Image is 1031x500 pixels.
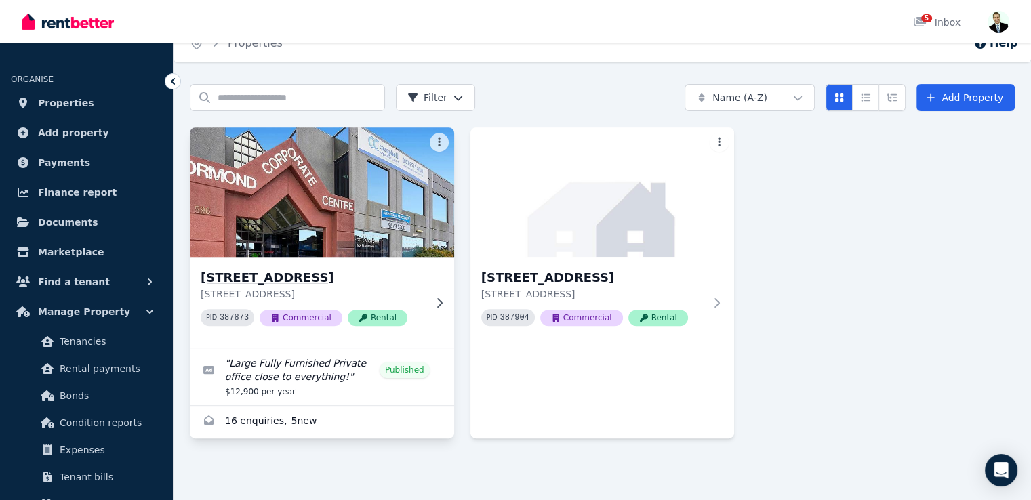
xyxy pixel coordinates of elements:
[11,238,162,266] a: Marketplace
[878,84,906,111] button: Expanded list view
[16,409,157,436] a: Condition reports
[60,360,151,377] span: Rental payments
[38,125,109,141] span: Add property
[481,287,705,301] p: [STREET_ADDRESS]
[826,84,853,111] button: Card view
[60,469,151,485] span: Tenant bills
[826,84,906,111] div: View options
[201,287,424,301] p: [STREET_ADDRESS]
[183,124,460,261] img: Suite 6/596 North Rd, Ormond
[11,119,162,146] a: Add property
[407,91,447,104] span: Filter
[487,314,498,321] small: PID
[190,348,454,405] a: Edit listing: Large Fully Furnished Private office close to everything!
[22,12,114,32] img: RentBetter
[852,84,879,111] button: Compact list view
[38,184,117,201] span: Finance report
[11,298,162,325] button: Manage Property
[16,328,157,355] a: Tenancies
[260,310,342,326] span: Commercial
[396,84,475,111] button: Filter
[38,95,94,111] span: Properties
[38,304,130,320] span: Manage Property
[500,313,529,322] code: 387904
[11,149,162,176] a: Payments
[16,355,157,382] a: Rental payments
[201,268,424,287] h3: [STREET_ADDRESS]
[470,127,735,348] a: Unit 6a/596 North Rd, Ormond[STREET_ADDRESS][STREET_ADDRESS]PID 387904CommercialRental
[430,133,449,152] button: More options
[685,84,815,111] button: Name (A-Z)
[16,436,157,463] a: Expenses
[60,415,151,431] span: Condition reports
[11,89,162,117] a: Properties
[38,244,104,260] span: Marketplace
[190,127,454,348] a: Suite 6/596 North Rd, Ormond[STREET_ADDRESS][STREET_ADDRESS]PID 387873CommercialRental
[916,84,1015,111] a: Add Property
[206,314,217,321] small: PID
[11,209,162,236] a: Documents
[988,11,1009,33] img: Matthew Taylor
[470,127,735,257] img: Unit 6a/596 North Rd, Ormond
[60,333,151,350] span: Tenancies
[913,16,961,29] div: Inbox
[16,463,157,491] a: Tenant bills
[174,24,299,62] nav: Breadcrumb
[38,274,110,290] span: Find a tenant
[60,388,151,404] span: Bonds
[190,406,454,438] a: Enquiries for Suite 6/596 North Rd, Ormond
[921,14,932,22] span: 5
[38,214,98,230] span: Documents
[628,310,688,326] span: Rental
[11,179,162,206] a: Finance report
[16,382,157,409] a: Bonds
[38,154,90,171] span: Payments
[60,442,151,458] span: Expenses
[11,75,54,84] span: ORGANISE
[985,454,1017,486] div: Open Intercom Messenger
[481,268,705,287] h3: [STREET_ADDRESS]
[220,313,249,322] code: 387873
[712,91,767,104] span: Name (A-Z)
[348,310,407,326] span: Rental
[11,268,162,295] button: Find a tenant
[540,310,623,326] span: Commercial
[973,35,1017,51] button: Help
[710,133,729,152] button: More options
